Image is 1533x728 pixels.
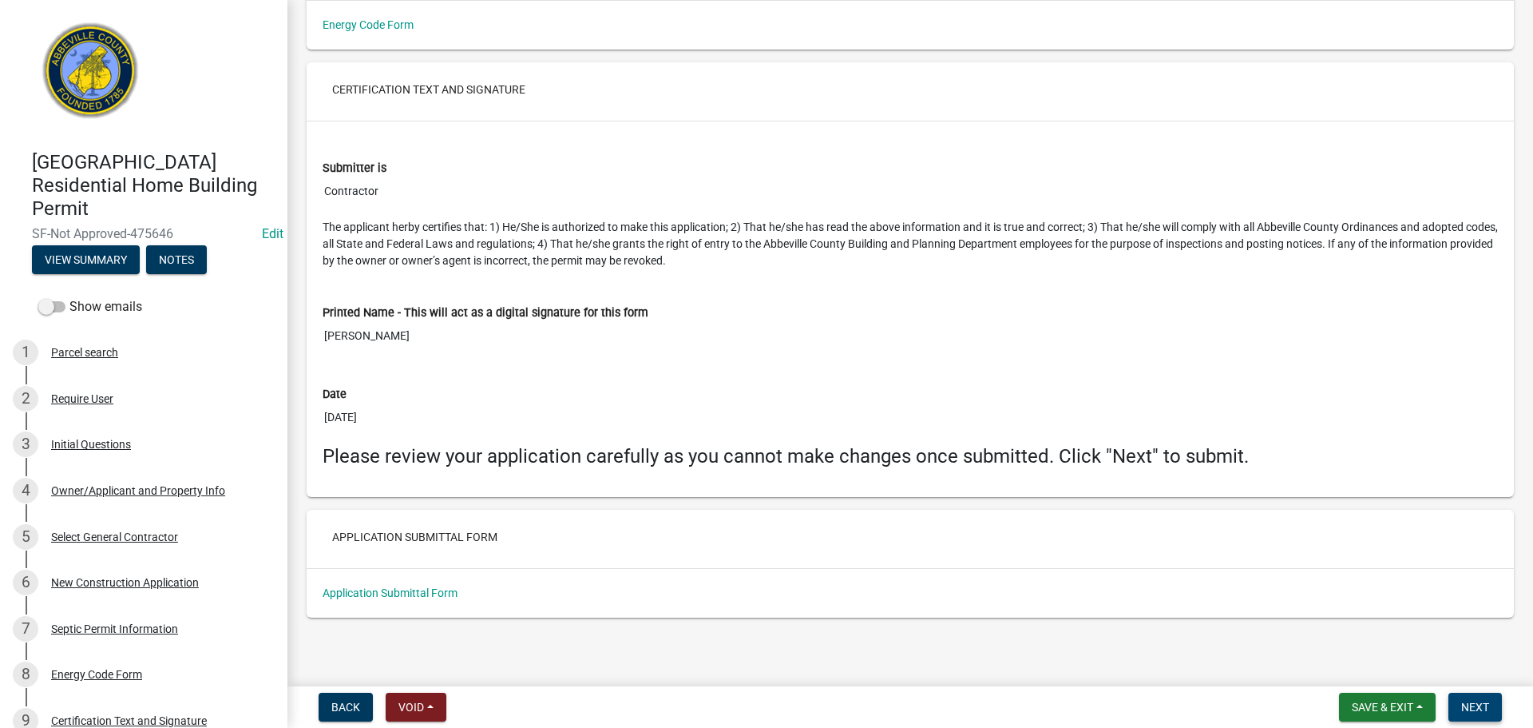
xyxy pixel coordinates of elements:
div: 5 [13,524,38,550]
button: Save & Exit [1339,693,1436,722]
span: Back [331,701,360,714]
div: Initial Questions [51,439,131,450]
div: 6 [13,570,38,595]
span: Next [1461,701,1489,714]
button: Certification Text and Signature [319,75,538,104]
label: Printed Name - This will act as a digital signature for this form [323,308,648,319]
wm-modal-confirm: Summary [32,255,140,268]
div: Require User [51,393,113,404]
div: 2 [13,386,38,412]
wm-modal-confirm: Edit Application Number [262,226,283,241]
label: Submitter is [323,163,386,174]
label: Date [323,389,347,400]
a: Energy Code Form [323,18,414,31]
div: Energy Code Form [51,669,142,680]
div: Certification Text and Signature [51,715,207,726]
button: View Summary [32,245,140,274]
h4: [GEOGRAPHIC_DATA] Residential Home Building Permit [32,151,275,220]
button: Application Submittal Form [319,523,510,551]
button: Notes [146,245,207,274]
span: SF-Not Approved-475646 [32,226,255,241]
wm-modal-confirm: Notes [146,255,207,268]
img: Abbeville County, South Carolina [32,17,149,134]
span: Void [398,701,424,714]
div: 1 [13,340,38,365]
div: 7 [13,616,38,642]
div: Owner/Applicant and Property Info [51,485,225,496]
span: Save & Exit [1352,701,1413,714]
div: 3 [13,432,38,457]
div: 8 [13,662,38,687]
div: 4 [13,478,38,503]
div: Septic Permit Information [51,623,178,635]
div: Parcel search [51,347,118,358]
h4: Please review your application carefully as you cannot make changes once submitted. Click "Next" ... [323,445,1498,468]
button: Back [319,693,373,722]
a: Application Submittal Form [323,587,458,599]
p: The applicant herby certifies that: 1) He/She is authorized to make this application; 2) That he/... [323,219,1498,269]
div: Select General Contractor [51,531,178,543]
a: Edit [262,226,283,241]
button: Void [386,693,446,722]
div: New Construction Application [51,577,199,588]
button: Next [1448,693,1502,722]
label: Show emails [38,297,142,316]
